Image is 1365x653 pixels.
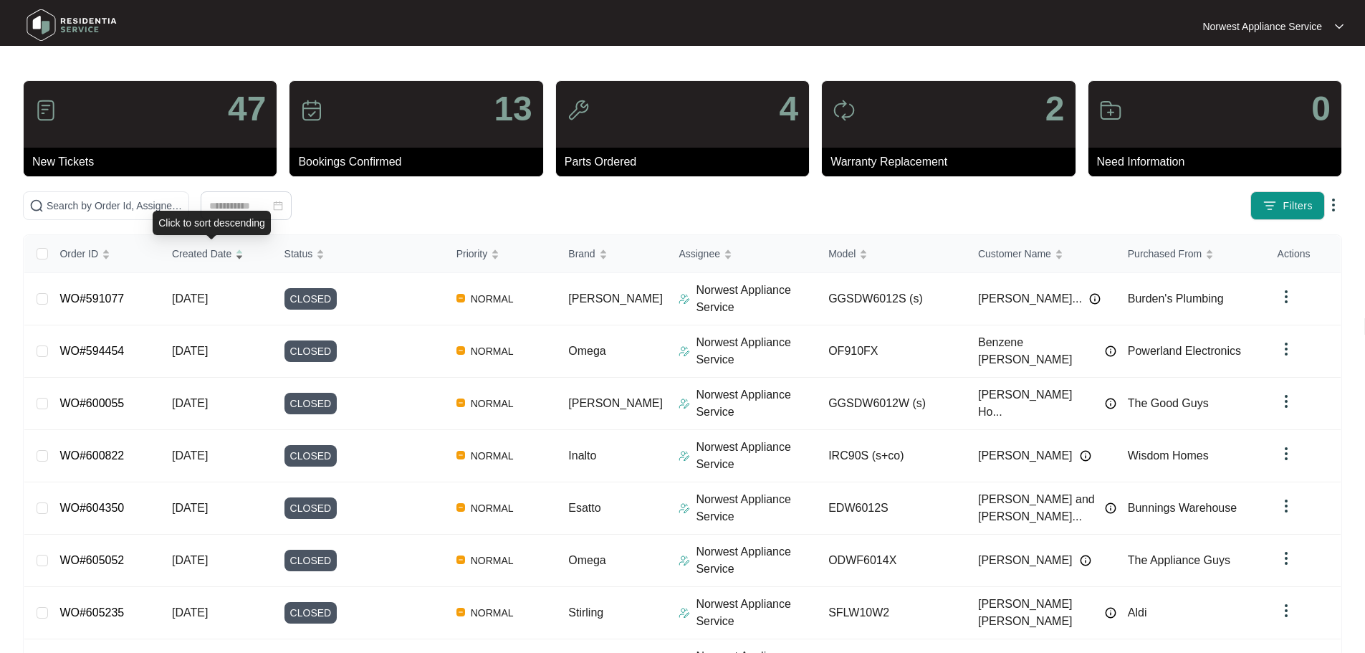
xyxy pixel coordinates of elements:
[456,556,465,564] img: Vercel Logo
[1278,602,1295,619] img: dropdown arrow
[284,246,313,262] span: Status
[1278,340,1295,358] img: dropdown arrow
[1335,23,1344,30] img: dropdown arrow
[557,235,667,273] th: Brand
[456,294,465,302] img: Vercel Logo
[1105,502,1116,514] img: Info icon
[1089,293,1101,305] img: Info icon
[568,449,596,462] span: Inalto
[679,345,690,357] img: Assigner Icon
[1099,99,1122,122] img: icon
[1202,19,1322,34] p: Norwest Appliance Service
[1080,555,1091,566] img: Info icon
[568,246,595,262] span: Brand
[978,596,1098,630] span: [PERSON_NAME] [PERSON_NAME]
[59,502,124,514] a: WO#604350
[1266,235,1341,273] th: Actions
[568,502,600,514] span: Esatto
[679,502,690,514] img: Assigner Icon
[817,587,967,639] td: SFLW10W2
[1128,554,1230,566] span: The Appliance Guys
[1128,449,1209,462] span: Wisdom Homes
[679,293,690,305] img: Assigner Icon
[817,378,967,430] td: GGSDW6012W (s)
[284,497,337,519] span: CLOSED
[465,604,519,621] span: NORMAL
[298,153,542,171] p: Bookings Confirmed
[1263,199,1277,213] img: filter icon
[568,345,605,357] span: Omega
[284,445,337,467] span: CLOSED
[1250,191,1325,220] button: filter iconFilters
[1278,550,1295,567] img: dropdown arrow
[679,607,690,619] img: Assigner Icon
[21,4,122,47] img: residentia service logo
[1105,345,1116,357] img: Info icon
[172,246,231,262] span: Created Date
[32,153,277,171] p: New Tickets
[667,235,817,273] th: Assignee
[1128,502,1237,514] span: Bunnings Warehouse
[568,292,663,305] span: [PERSON_NAME]
[59,397,124,409] a: WO#600055
[284,340,337,362] span: CLOSED
[978,246,1051,262] span: Customer Name
[284,393,337,414] span: CLOSED
[696,282,817,316] p: Norwest Appliance Service
[978,552,1073,569] span: [PERSON_NAME]
[172,345,208,357] span: [DATE]
[779,92,798,126] p: 4
[817,535,967,587] td: ODWF6014X
[47,198,183,214] input: Search by Order Id, Assignee Name, Customer Name, Brand and Model
[59,449,124,462] a: WO#600822
[696,439,817,473] p: Norwest Appliance Service
[1128,606,1147,619] span: Aldi
[1278,445,1295,462] img: dropdown arrow
[1128,345,1241,357] span: Powerland Electronics
[456,399,465,407] img: Vercel Logo
[284,550,337,571] span: CLOSED
[59,292,124,305] a: WO#591077
[1311,92,1331,126] p: 0
[48,235,161,273] th: Order ID
[1325,196,1342,214] img: dropdown arrow
[967,235,1116,273] th: Customer Name
[465,395,519,412] span: NORMAL
[817,273,967,325] td: GGSDW6012S (s)
[59,246,98,262] span: Order ID
[679,398,690,409] img: Assigner Icon
[465,447,519,464] span: NORMAL
[696,386,817,421] p: Norwest Appliance Service
[1128,292,1224,305] span: Burden's Plumbing
[568,397,663,409] span: [PERSON_NAME]
[172,449,208,462] span: [DATE]
[1105,607,1116,619] img: Info icon
[978,290,1082,308] span: [PERSON_NAME]...
[978,386,1098,421] span: [PERSON_NAME] Ho...
[696,491,817,525] p: Norwest Appliance Service
[465,552,519,569] span: NORMAL
[833,99,856,122] img: icon
[817,430,967,482] td: IRC90S (s+co)
[679,450,690,462] img: Assigner Icon
[494,92,532,126] p: 13
[1128,246,1202,262] span: Purchased From
[830,153,1075,171] p: Warranty Replacement
[696,334,817,368] p: Norwest Appliance Service
[300,99,323,122] img: icon
[465,343,519,360] span: NORMAL
[456,246,488,262] span: Priority
[172,502,208,514] span: [DATE]
[59,554,124,566] a: WO#605052
[1283,199,1313,214] span: Filters
[1278,288,1295,305] img: dropdown arrow
[817,482,967,535] td: EDW6012S
[456,451,465,459] img: Vercel Logo
[172,292,208,305] span: [DATE]
[1116,235,1266,273] th: Purchased From
[456,608,465,616] img: Vercel Logo
[172,554,208,566] span: [DATE]
[696,596,817,630] p: Norwest Appliance Service
[34,99,57,122] img: icon
[817,235,967,273] th: Model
